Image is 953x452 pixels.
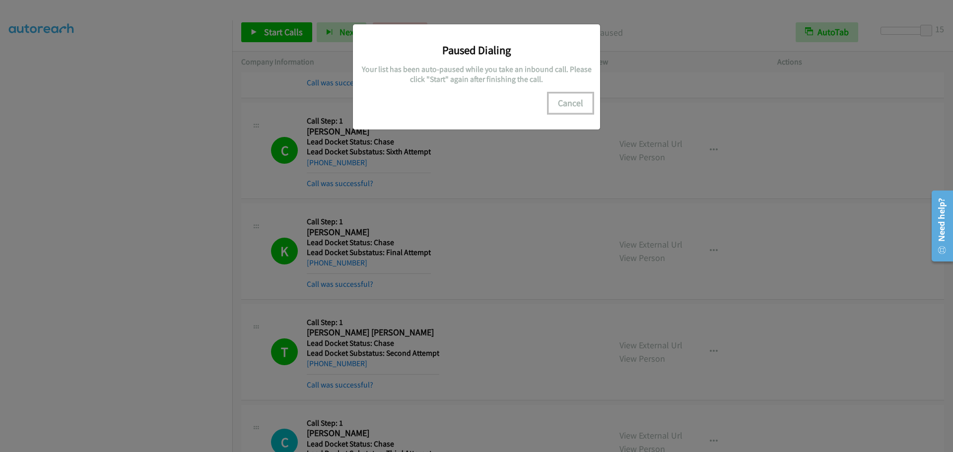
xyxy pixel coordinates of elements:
[548,93,593,113] button: Cancel
[360,43,593,57] h3: Paused Dialing
[924,187,953,265] iframe: Resource Center
[360,65,593,84] h5: Your list has been auto-paused while you take an inbound call. Please click "Start" again after f...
